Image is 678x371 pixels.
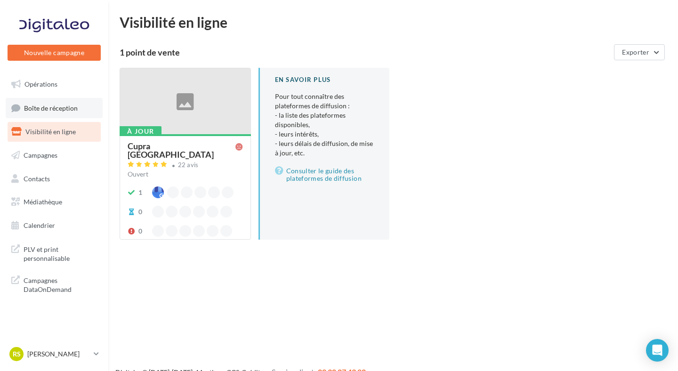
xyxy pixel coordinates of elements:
li: - leurs délais de diffusion, de mise à jour, etc. [275,139,375,158]
a: Médiathèque [6,192,103,212]
button: Exporter [614,44,665,60]
div: 1 point de vente [120,48,610,56]
div: En savoir plus [275,75,375,84]
span: Visibilité en ligne [25,128,76,136]
span: PLV et print personnalisable [24,243,97,263]
div: 1 [138,188,142,197]
span: Opérations [24,80,57,88]
div: 0 [138,226,142,236]
p: Pour tout connaître des plateformes de diffusion : [275,92,375,158]
span: Exporter [622,48,649,56]
a: Calendrier [6,216,103,235]
div: Visibilité en ligne [120,15,667,29]
li: - leurs intérêts, [275,129,375,139]
a: Campagnes DataOnDemand [6,270,103,298]
span: Ouvert [128,170,148,178]
a: 22 avis [128,160,243,171]
div: Open Intercom Messenger [646,339,669,362]
li: - la liste des plateformes disponibles, [275,111,375,129]
span: Campagnes DataOnDemand [24,274,97,294]
a: Campagnes [6,145,103,165]
button: Nouvelle campagne [8,45,101,61]
p: [PERSON_NAME] [27,349,90,359]
a: Boîte de réception [6,98,103,118]
span: RS [13,349,21,359]
div: 0 [138,207,142,217]
span: Calendrier [24,221,55,229]
span: Boîte de réception [24,104,78,112]
a: Opérations [6,74,103,94]
a: Contacts [6,169,103,189]
span: Campagnes [24,151,57,159]
span: Médiathèque [24,198,62,206]
div: Cupra [GEOGRAPHIC_DATA] [128,142,235,159]
a: RS [PERSON_NAME] [8,345,101,363]
a: PLV et print personnalisable [6,239,103,267]
div: À jour [120,126,161,137]
a: Consulter le guide des plateformes de diffusion [275,165,375,184]
span: Contacts [24,174,50,182]
div: 22 avis [178,162,199,168]
a: Visibilité en ligne [6,122,103,142]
